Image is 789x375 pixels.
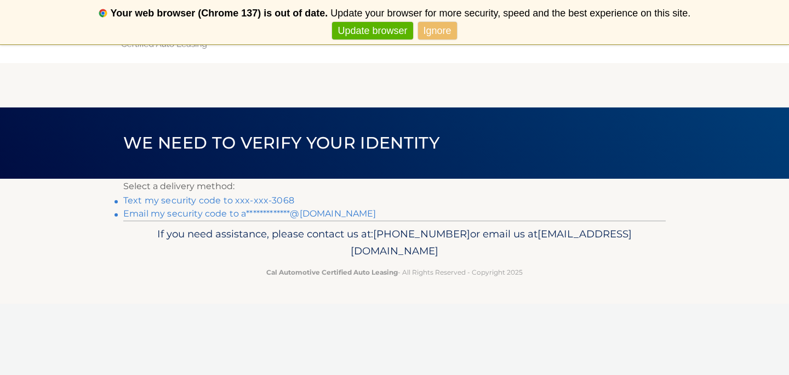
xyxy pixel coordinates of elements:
span: Update your browser for more security, speed and the best experience on this site. [330,8,690,19]
b: Your web browser (Chrome 137) is out of date. [111,8,328,19]
span: [PHONE_NUMBER] [373,228,470,240]
p: Select a delivery method: [123,179,666,194]
p: If you need assistance, please contact us at: or email us at [130,225,659,260]
a: Text my security code to xxx-xxx-3068 [123,195,294,206]
strong: Cal Automotive Certified Auto Leasing [266,268,398,276]
span: We need to verify your identity [123,133,439,153]
p: - All Rights Reserved - Copyright 2025 [130,266,659,278]
a: Ignore [418,22,457,40]
a: Update browser [332,22,413,40]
